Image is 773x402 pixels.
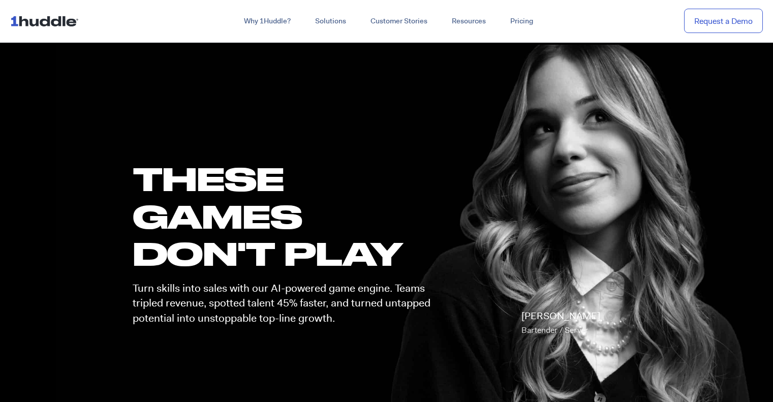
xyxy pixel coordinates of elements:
[10,11,83,30] img: ...
[303,12,358,30] a: Solutions
[133,281,440,326] p: Turn skills into sales with our AI-powered game engine. Teams tripled revenue, spotted talent 45%...
[521,325,588,335] span: Bartender / Server
[521,309,600,337] p: [PERSON_NAME]
[498,12,545,30] a: Pricing
[232,12,303,30] a: Why 1Huddle?
[684,9,763,34] a: Request a Demo
[440,12,498,30] a: Resources
[133,160,440,272] h1: these GAMES DON'T PLAY
[358,12,440,30] a: Customer Stories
